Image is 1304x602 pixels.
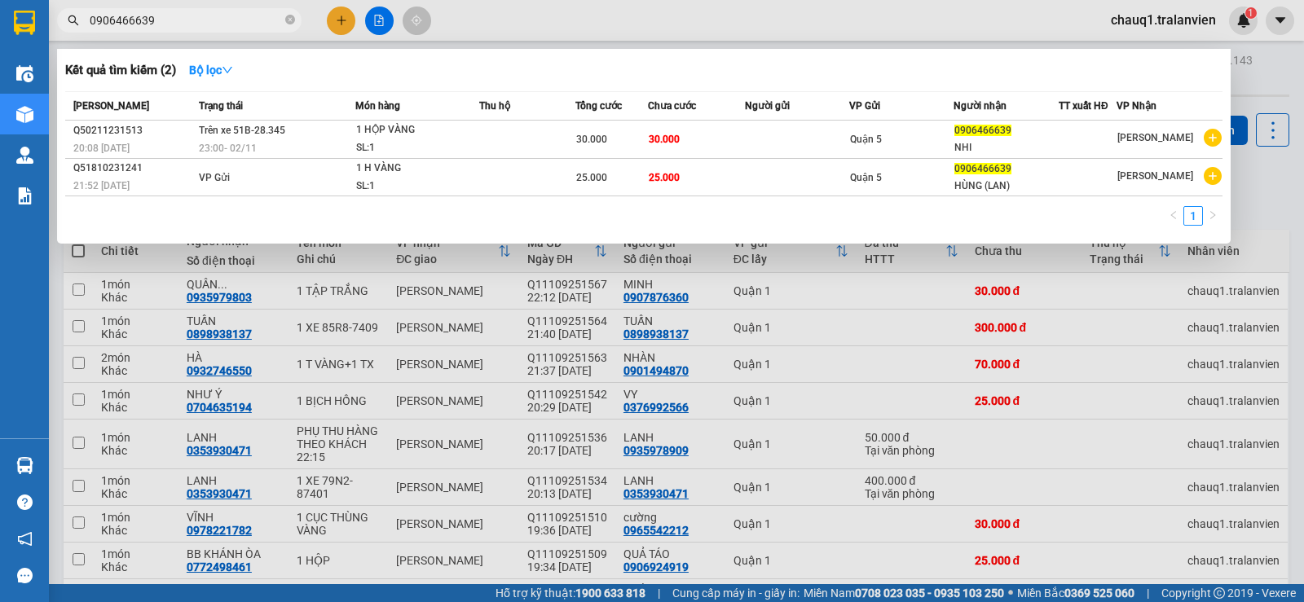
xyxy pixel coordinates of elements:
li: Previous Page [1164,206,1183,226]
span: Thu hộ [479,100,510,112]
span: 0906466639 [954,125,1011,136]
span: Người nhận [954,100,1007,112]
div: Q51810231241 [73,160,194,177]
div: NHI [954,139,1058,156]
span: [PERSON_NAME] [1117,170,1193,182]
span: 30.000 [576,134,607,145]
div: HÙNG (LAN) [954,178,1058,195]
span: down [222,64,233,76]
img: warehouse-icon [16,106,33,123]
span: notification [17,531,33,547]
span: 30.000 [649,134,680,145]
a: 1 [1184,207,1202,225]
div: Q50211231513 [73,122,194,139]
img: warehouse-icon [16,65,33,82]
div: 1 H VÀNG [356,160,478,178]
span: plus-circle [1204,129,1222,147]
span: message [17,568,33,583]
input: Tìm tên, số ĐT hoặc mã đơn [90,11,282,29]
span: left [1169,210,1178,220]
button: right [1203,206,1222,226]
div: 1 HỘP VÀNG [356,121,478,139]
span: 25.000 [576,172,607,183]
span: 21:52 [DATE] [73,180,130,191]
span: 25.000 [649,172,680,183]
img: logo-vxr [14,11,35,35]
strong: Bộ lọc [189,64,233,77]
span: [PERSON_NAME] [1117,132,1193,143]
h3: Kết quả tìm kiếm ( 2 ) [65,62,176,79]
li: 1 [1183,206,1203,226]
span: plus-circle [1204,167,1222,185]
img: solution-icon [16,187,33,204]
button: Bộ lọcdown [176,57,246,83]
span: right [1208,210,1218,220]
span: Chưa cước [648,100,696,112]
span: Quận 5 [850,172,882,183]
button: left [1164,206,1183,226]
span: Trạng thái [199,100,243,112]
span: VP Gửi [199,172,230,183]
span: Quận 5 [850,134,882,145]
li: Next Page [1203,206,1222,226]
span: TT xuất HĐ [1059,100,1108,112]
span: 20:08 [DATE] [73,143,130,154]
span: Trên xe 51B-28.345 [199,125,285,136]
span: Món hàng [355,100,400,112]
span: VP Nhận [1117,100,1156,112]
div: SL: 1 [356,178,478,196]
img: warehouse-icon [16,147,33,164]
span: search [68,15,79,26]
span: question-circle [17,494,33,510]
span: 0906466639 [954,163,1011,174]
span: 23:00 - 02/11 [199,143,257,154]
span: Tổng cước [575,100,622,112]
span: close-circle [285,13,295,29]
span: Người gửi [745,100,790,112]
span: VP Gửi [849,100,880,112]
img: warehouse-icon [16,457,33,474]
div: SL: 1 [356,139,478,157]
span: close-circle [285,15,295,24]
span: [PERSON_NAME] [73,100,149,112]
